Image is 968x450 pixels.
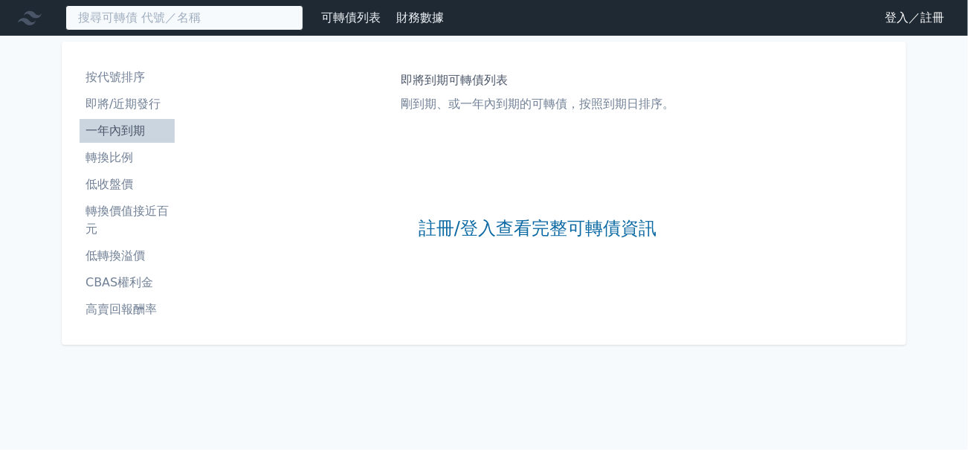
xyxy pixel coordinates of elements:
[80,149,175,167] li: 轉換比例
[80,274,175,292] li: CBAS權利金
[80,119,175,143] a: 一年內到期
[65,5,303,30] input: 搜尋可轉債 代號／名稱
[80,95,175,113] li: 即將/近期發行
[80,298,175,321] a: 高賣回報酬率
[80,271,175,295] a: CBAS權利金
[80,122,175,140] li: 一年內到期
[80,65,175,89] a: 按代號排序
[401,71,674,89] h1: 即將到期可轉債列表
[80,176,175,193] li: 低收盤價
[80,68,175,86] li: 按代號排序
[80,202,175,238] li: 轉換價值接近百元
[80,146,175,170] a: 轉換比例
[80,92,175,116] a: 即將/近期發行
[80,247,175,265] li: 低轉換溢價
[80,244,175,268] a: 低轉換溢價
[80,199,175,241] a: 轉換價值接近百元
[419,217,656,241] a: 註冊/登入查看完整可轉債資訊
[80,300,175,318] li: 高賣回報酬率
[80,173,175,196] a: 低收盤價
[321,10,381,25] a: 可轉債列表
[396,10,444,25] a: 財務數據
[401,95,674,113] p: 剛到期、或一年內到期的可轉債，按照到期日排序。
[873,6,956,30] a: 登入／註冊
